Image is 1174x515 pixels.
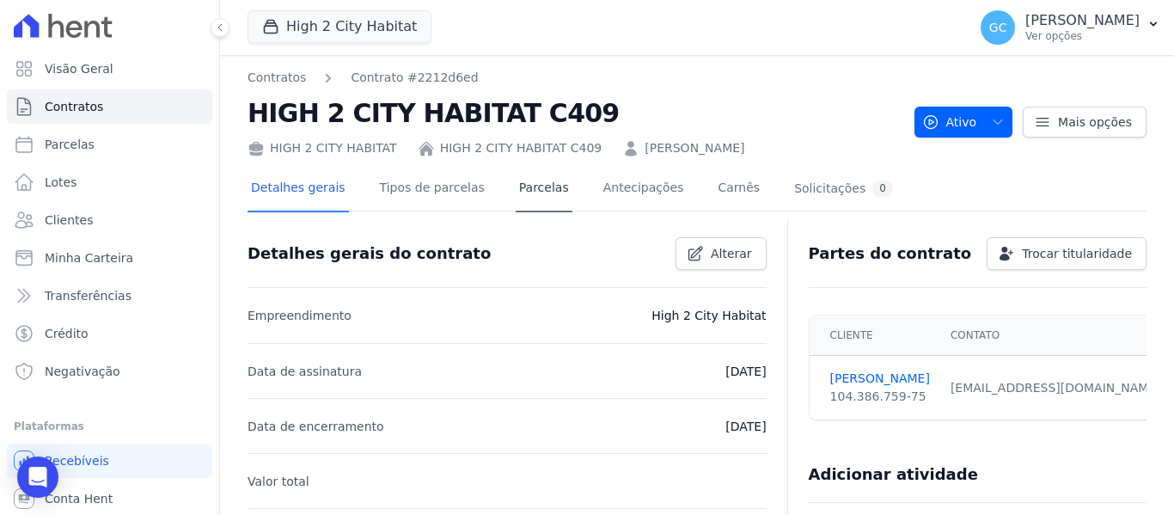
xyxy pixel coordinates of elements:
span: Recebíveis [45,452,109,469]
span: Parcelas [45,136,95,153]
button: GC [PERSON_NAME] Ver opções [967,3,1174,52]
a: Negativação [7,354,212,389]
h3: Partes do contrato [809,243,972,264]
span: Alterar [711,245,752,262]
span: Trocar titularidade [1022,245,1132,262]
a: Antecipações [600,167,688,212]
a: Minha Carteira [7,241,212,275]
span: Transferências [45,287,131,304]
h3: Detalhes gerais do contrato [248,243,491,264]
button: Ativo [914,107,1013,138]
div: Solicitações [794,181,893,197]
a: Crédito [7,316,212,351]
a: Trocar titularidade [987,237,1146,270]
span: Lotes [45,174,77,191]
a: Parcelas [516,167,572,212]
p: Data de encerramento [248,416,384,437]
a: Contratos [7,89,212,124]
th: Cliente [810,316,940,356]
a: Visão Geral [7,52,212,86]
a: Recebíveis [7,444,212,478]
span: Conta Hent [45,490,113,507]
a: Contrato #2212d6ed [351,69,478,87]
h3: Adicionar atividade [809,464,978,485]
span: Ativo [922,107,977,138]
th: Contato [940,316,1171,356]
a: Clientes [7,203,212,237]
p: Ver opções [1025,29,1140,43]
p: Empreendimento [248,305,352,326]
span: Negativação [45,363,120,380]
p: Data de assinatura [248,361,362,382]
h2: HIGH 2 CITY HABITAT C409 [248,94,901,132]
a: Mais opções [1023,107,1146,138]
p: [DATE] [725,416,766,437]
a: Carnês [714,167,763,212]
p: High 2 City Habitat [651,305,766,326]
nav: Breadcrumb [248,69,479,87]
div: Plataformas [14,416,205,437]
a: Solicitações0 [791,167,896,212]
a: [PERSON_NAME] [645,139,744,157]
span: GC [989,21,1007,34]
a: HIGH 2 CITY HABITAT C409 [440,139,602,157]
div: HIGH 2 CITY HABITAT [248,139,397,157]
a: Transferências [7,279,212,313]
span: Contratos [45,98,103,115]
span: Mais opções [1058,113,1132,131]
button: High 2 City Habitat [248,10,431,43]
span: Clientes [45,212,93,229]
div: Open Intercom Messenger [17,457,58,498]
a: Detalhes gerais [248,167,349,212]
div: [EMAIL_ADDRESS][DOMAIN_NAME] [951,379,1161,397]
p: Valor total [248,471,309,492]
a: [PERSON_NAME] [830,370,930,388]
a: Lotes [7,165,212,199]
span: Minha Carteira [45,249,133,267]
div: 104.386.759-75 [830,388,930,406]
a: Alterar [676,237,767,270]
a: Parcelas [7,127,212,162]
nav: Breadcrumb [248,69,901,87]
p: [PERSON_NAME] [1025,12,1140,29]
span: Visão Geral [45,60,113,77]
div: 0 [872,181,893,197]
a: Tipos de parcelas [376,167,488,212]
a: Contratos [248,69,306,87]
p: [DATE] [725,361,766,382]
span: Crédito [45,325,89,342]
